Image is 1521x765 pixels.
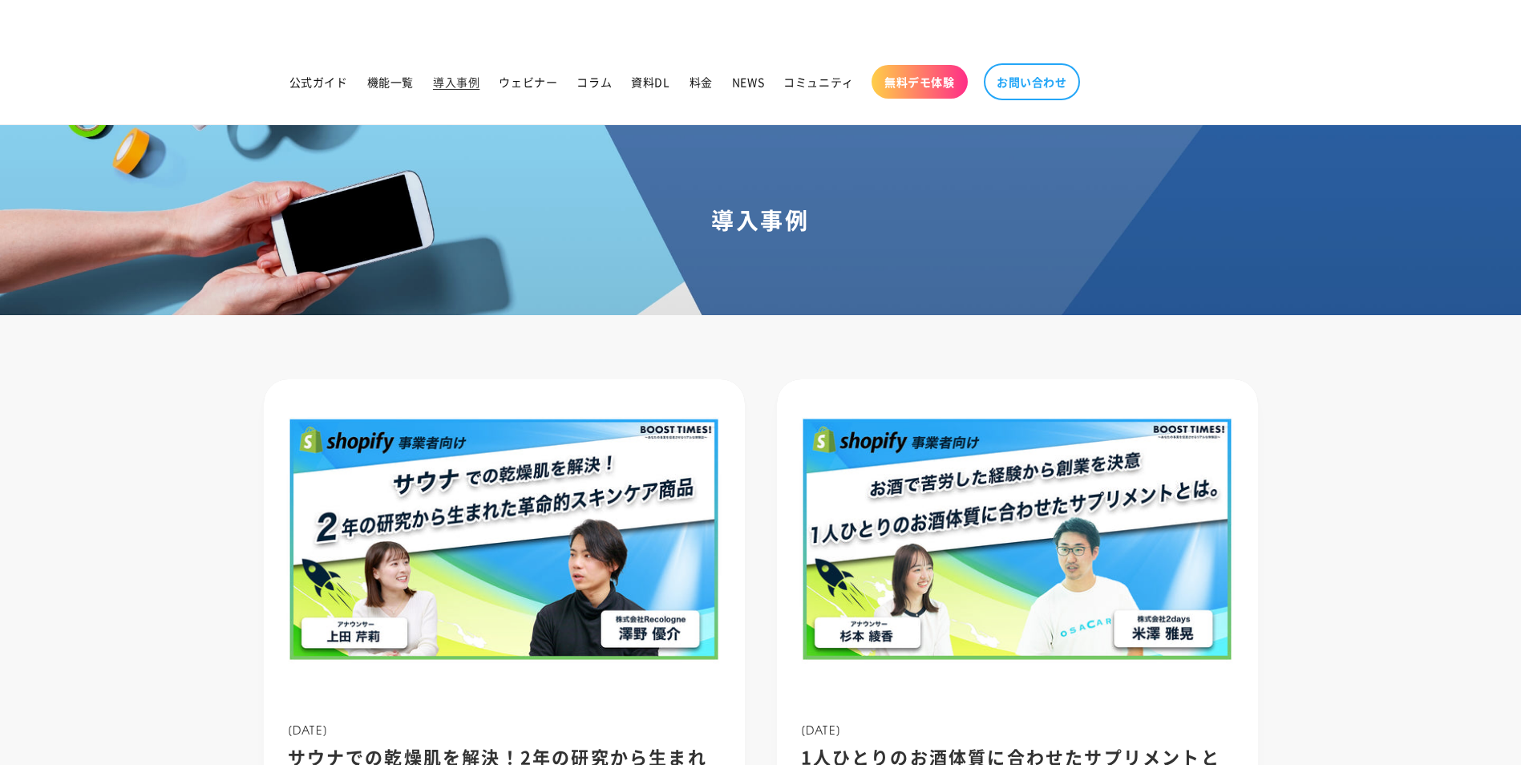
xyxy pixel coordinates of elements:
[774,65,864,99] a: コミュニティ
[289,75,348,89] span: 公式ガイド
[288,722,329,738] span: [DATE]
[984,63,1080,100] a: お問い合わせ
[783,75,854,89] span: コミュニティ
[680,65,722,99] a: 料金
[722,65,774,99] a: NEWS
[499,75,557,89] span: ウェビナー
[777,379,1258,700] img: 1人ひとりのお酒体質に合わせたサプリメントとは。お酒で苦労した経験から創業を決意｜BOOST TIMES!#23
[872,65,968,99] a: 無料デモ体験
[489,65,567,99] a: ウェビナー
[264,379,745,700] img: サウナでの乾燥肌を解決！2年の研究から生まれた革命的スキンケア商品｜BOOST TIMES!#24
[423,65,489,99] a: 導入事例
[732,75,764,89] span: NEWS
[576,75,612,89] span: コラム
[631,75,669,89] span: 資料DL
[621,65,679,99] a: 資料DL
[280,65,358,99] a: 公式ガイド
[690,75,713,89] span: 料金
[884,75,955,89] span: 無料デモ体験
[358,65,423,99] a: 機能一覧
[801,722,842,738] span: [DATE]
[567,65,621,99] a: コラム
[367,75,414,89] span: 機能一覧
[433,75,479,89] span: 導入事例
[19,205,1502,234] h1: 導入事例
[997,75,1067,89] span: お問い合わせ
